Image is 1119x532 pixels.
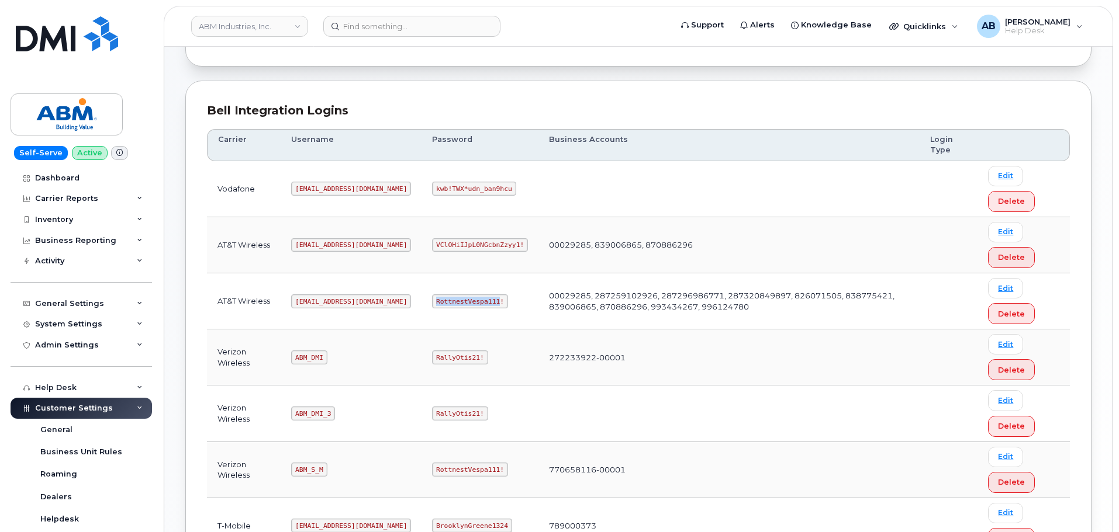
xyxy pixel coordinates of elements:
span: Delete [998,252,1025,263]
td: AT&T Wireless [207,217,281,273]
code: kwb!TWX*udn_ban9hcu [432,182,516,196]
td: 272233922-00001 [538,329,920,385]
td: Verizon Wireless [207,442,281,498]
th: Business Accounts [538,129,920,161]
button: Delete [988,191,1035,212]
button: Delete [988,416,1035,437]
code: RallyOtis21! [432,350,488,364]
a: Edit [988,334,1023,354]
button: Delete [988,303,1035,324]
td: AT&T Wireless [207,273,281,329]
button: Delete [988,247,1035,268]
a: Edit [988,166,1023,186]
td: Verizon Wireless [207,385,281,441]
th: Password [422,129,538,161]
th: Username [281,129,422,161]
span: Knowledge Base [801,19,872,31]
code: ABM_S_M [291,463,327,477]
code: ABM_DMI [291,350,327,364]
th: Login Type [920,129,978,161]
code: [EMAIL_ADDRESS][DOMAIN_NAME] [291,294,411,308]
div: Adam Bake [969,15,1091,38]
code: RallyOtis21! [432,406,488,420]
span: Alerts [750,19,775,31]
span: Delete [998,308,1025,319]
td: Vodafone [207,161,281,217]
a: Edit [988,447,1023,467]
code: ABM_DMI_3 [291,406,335,420]
div: Bell Integration Logins [207,102,1070,119]
a: Edit [988,503,1023,523]
td: 770658116-00001 [538,442,920,498]
span: Delete [998,477,1025,488]
span: Delete [998,364,1025,375]
button: Delete [988,472,1035,493]
span: Delete [998,196,1025,207]
a: Edit [988,278,1023,298]
code: [EMAIL_ADDRESS][DOMAIN_NAME] [291,238,411,252]
span: Support [691,19,724,31]
div: Quicklinks [881,15,966,38]
a: Edit [988,222,1023,242]
code: [EMAIL_ADDRESS][DOMAIN_NAME] [291,182,411,196]
a: Support [673,13,732,37]
a: Alerts [732,13,783,37]
a: Knowledge Base [783,13,880,37]
span: Quicklinks [903,22,946,31]
td: 00029285, 287259102926, 287296986771, 287320849897, 826071505, 838775421, 839006865, 870886296, 9... [538,273,920,329]
code: RottnestVespa111! [432,294,508,308]
th: Carrier [207,129,281,161]
span: Delete [998,420,1025,432]
span: [PERSON_NAME] [1005,17,1070,26]
a: ABM Industries, Inc. [191,16,308,37]
button: Delete [988,359,1035,380]
code: VClOHiIJpL0NGcbnZzyy1! [432,238,528,252]
span: AB [982,19,996,33]
a: Edit [988,390,1023,411]
input: Find something... [323,16,500,37]
span: Help Desk [1005,26,1070,36]
td: Verizon Wireless [207,329,281,385]
td: 00029285, 839006865, 870886296 [538,217,920,273]
code: RottnestVespa111! [432,463,508,477]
